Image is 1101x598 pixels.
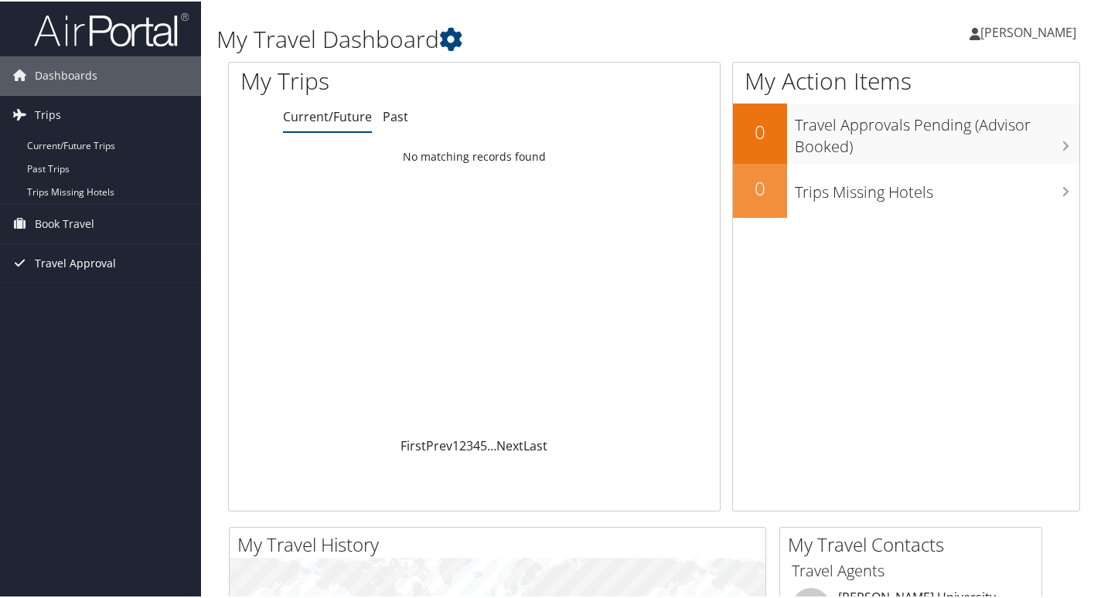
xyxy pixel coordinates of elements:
[240,63,503,96] h1: My Trips
[970,8,1092,54] a: [PERSON_NAME]
[229,141,720,169] td: No matching records found
[795,172,1079,202] h3: Trips Missing Hotels
[35,203,94,242] span: Book Travel
[795,105,1079,156] h3: Travel Approvals Pending (Advisor Booked)
[480,436,487,453] a: 5
[237,530,765,556] h2: My Travel History
[980,22,1076,39] span: [PERSON_NAME]
[283,107,372,124] a: Current/Future
[733,63,1079,96] h1: My Action Items
[792,559,1030,580] h3: Travel Agents
[523,436,547,453] a: Last
[496,436,523,453] a: Next
[459,436,466,453] a: 2
[35,94,61,133] span: Trips
[473,436,480,453] a: 4
[733,117,787,144] h2: 0
[466,436,473,453] a: 3
[35,243,116,281] span: Travel Approval
[383,107,408,124] a: Past
[733,102,1079,161] a: 0Travel Approvals Pending (Advisor Booked)
[401,436,426,453] a: First
[452,436,459,453] a: 1
[733,174,787,200] h2: 0
[34,10,189,46] img: airportal-logo.png
[426,436,452,453] a: Prev
[487,436,496,453] span: …
[35,55,97,93] span: Dashboards
[788,530,1041,556] h2: My Travel Contacts
[216,22,800,54] h1: My Travel Dashboard
[733,162,1079,216] a: 0Trips Missing Hotels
